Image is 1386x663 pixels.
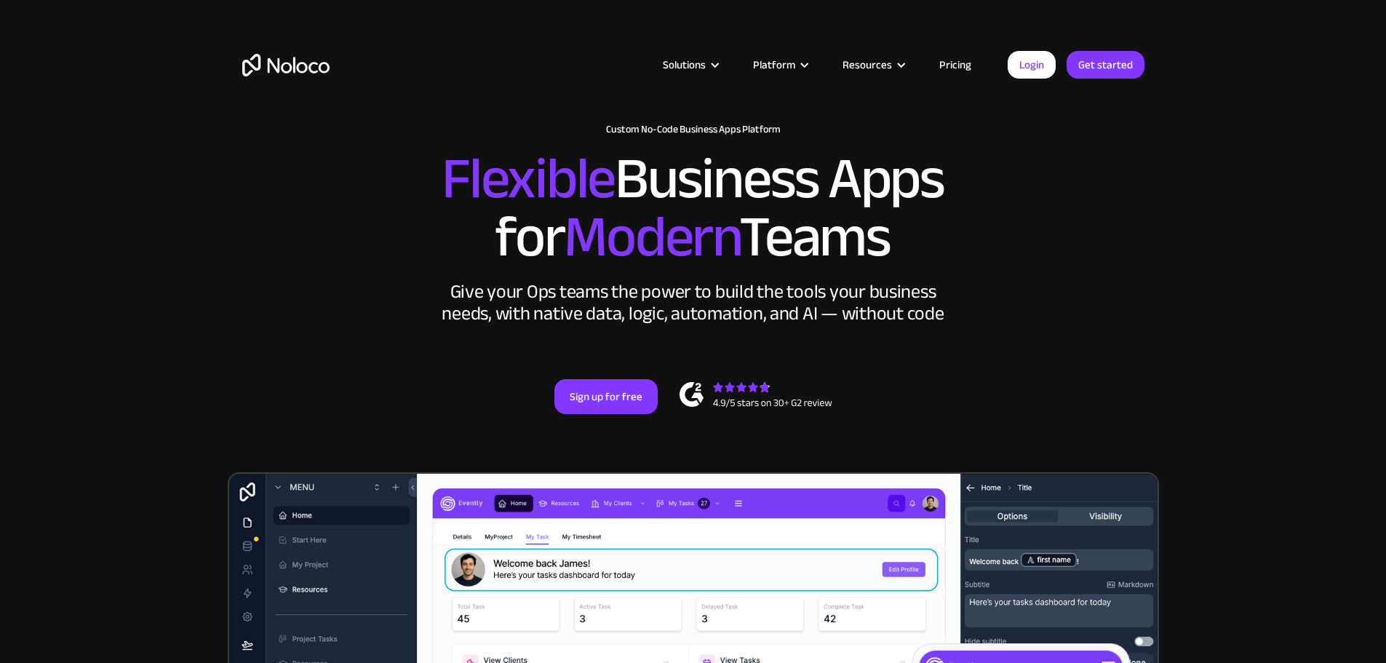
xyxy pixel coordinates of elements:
[843,55,892,74] div: Resources
[824,55,921,74] div: Resources
[1067,51,1144,79] a: Get started
[645,55,735,74] div: Solutions
[554,379,658,414] a: Sign up for free
[242,54,330,76] a: home
[663,55,706,74] div: Solutions
[735,55,824,74] div: Platform
[1008,51,1056,79] a: Login
[242,150,1144,266] h2: Business Apps for Teams
[439,281,948,325] div: Give your Ops teams the power to build the tools your business needs, with native data, logic, au...
[753,55,795,74] div: Platform
[921,55,989,74] a: Pricing
[564,183,739,291] span: Modern
[442,124,615,233] span: Flexible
